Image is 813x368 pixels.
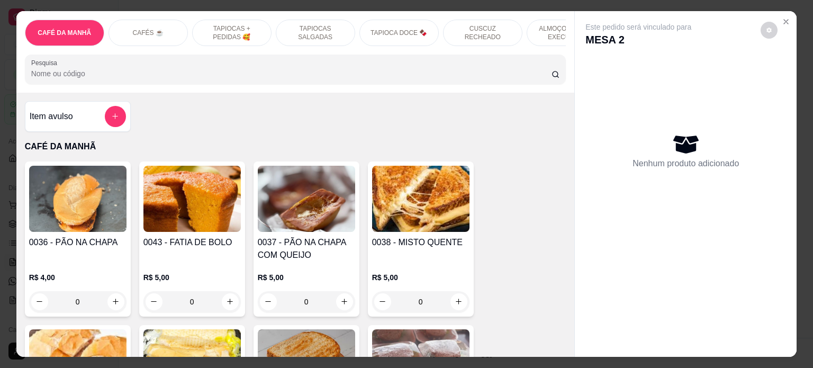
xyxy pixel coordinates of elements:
[258,272,355,283] p: R$ 5,00
[536,24,597,41] p: ALMOÇO - PRATO EXECUTIVO
[201,24,263,41] p: TAPIOCAS + PEDIDAS 🥰
[778,13,794,30] button: Close
[761,22,778,39] button: decrease-product-quantity
[29,166,127,232] img: product-image
[258,166,355,232] img: product-image
[133,29,164,37] p: CAFÉS ☕️
[371,29,427,37] p: TAPIOCA DOCE 🍫
[25,140,566,153] p: CAFÉ DA MANHÃ
[31,58,61,67] label: Pesquisa
[258,236,355,262] h4: 0037 - PÃO NA CHAPA COM QUEIJO
[452,24,513,41] p: CUSCUZ RECHEADO
[105,106,126,127] button: add-separate-item
[285,24,346,41] p: TAPIOCAS SALGADAS
[372,166,469,232] img: product-image
[29,236,127,249] h4: 0036 - PÃO NA CHAPA
[585,22,691,32] p: Este pedido será vinculado para
[585,32,691,47] p: MESA 2
[372,236,469,249] h4: 0038 - MISTO QUENTE
[31,68,552,79] input: Pesquisa
[633,157,739,170] p: Nenhum produto adicionado
[143,272,241,283] p: R$ 5,00
[143,236,241,249] h4: 0043 - FATIA DE BOLO
[29,272,127,283] p: R$ 4,00
[30,110,73,123] h4: Item avulso
[372,272,469,283] p: R$ 5,00
[38,29,91,37] p: CAFÉ DA MANHÃ
[143,166,241,232] img: product-image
